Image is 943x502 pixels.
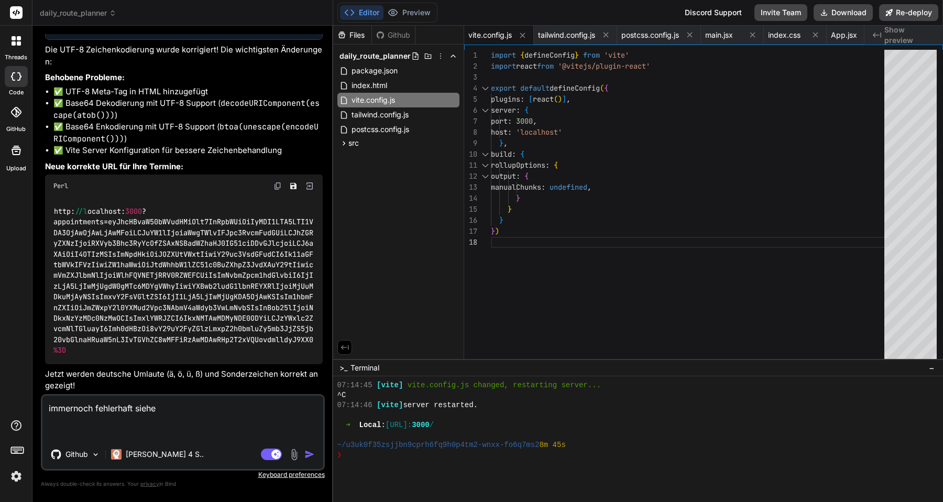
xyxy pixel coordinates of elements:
[575,50,579,60] span: }
[350,79,388,92] span: index.html
[40,8,116,18] span: daily_route_planner
[512,149,516,159] span: :
[464,160,477,171] div: 11
[587,182,591,192] span: ,
[464,83,477,94] div: 4
[814,4,873,21] button: Download
[53,182,68,190] span: Perl
[91,450,100,459] img: Pick Models
[524,50,575,60] span: defineConfig
[464,105,477,116] div: 6
[412,420,430,430] span: 3000
[508,204,512,214] span: }
[520,50,524,60] span: {
[491,171,516,181] span: output
[53,121,323,145] li: ✅ Base64 Enkodierung mit UTF-8 Support ( )
[468,30,512,40] span: vite.config.js
[520,83,550,93] span: default
[140,481,159,487] span: privacy
[491,127,508,137] span: host
[464,149,477,160] div: 10
[516,105,520,115] span: :
[524,105,529,115] span: {
[111,449,122,460] img: Claude 4 Sonnet
[516,127,562,137] span: 'localhost'
[554,160,558,170] span: {
[42,396,323,440] textarea: immernoch fehlerhaft siehe
[381,420,385,430] span: :
[604,50,629,60] span: 'vite'
[350,94,396,106] span: vite.config.js
[478,105,492,116] div: Click to collapse the range.
[346,420,350,430] span: ➜
[350,64,399,77] span: package.json
[927,359,937,376] button: −
[126,449,204,460] p: [PERSON_NAME] 4 S..
[464,215,477,226] div: 16
[508,116,512,126] span: :
[516,116,533,126] span: 3000
[464,116,477,127] div: 7
[491,116,508,126] span: port
[520,149,524,159] span: {
[65,449,88,460] p: Github
[529,94,533,104] span: [
[348,138,359,148] span: src
[464,237,477,248] div: 18
[491,105,516,115] span: server
[516,171,520,181] span: :
[286,179,301,193] button: Save file
[604,83,608,93] span: {
[929,363,935,373] span: −
[337,390,346,400] span: ^C
[491,160,545,170] span: rollupOptions
[53,206,313,356] code: http: ocalhost: ?appointments=eyJhcHBvaW50bWVudHMiOlt7InRpbWUiOiIyMDI1LTA5LTI1VDA3OjAwOjAwLjAwMFo...
[491,61,516,71] span: import
[754,4,807,21] button: Invite Team
[491,226,495,236] span: }
[386,420,412,430] span: [URL]:
[45,72,125,82] strong: Behobene Probleme:
[558,94,562,104] span: )
[508,127,512,137] span: :
[337,400,372,410] span: 07:14:46
[53,145,323,157] li: ✅ Vite Server Konfiguration für bessere Zeichenbehandlung
[304,449,315,460] img: icon
[768,30,801,40] span: index.css
[879,4,938,21] button: Re-deploy
[566,94,571,104] span: ,
[491,83,516,93] span: export
[550,83,600,93] span: defineConfig
[884,25,935,46] span: Show preview
[621,30,679,40] span: postcss.config.js
[53,97,323,121] li: ✅ Base64 Dekodierung mit UTF-8 Support ( )
[464,182,477,193] div: 13
[539,440,565,450] span: 8m 45s
[478,160,492,171] div: Click to collapse the range.
[520,94,524,104] span: :
[339,51,411,61] span: daily_route_planner
[53,122,319,144] code: btoa(unescape(encodeURIComponent()))
[678,4,748,21] div: Discord Support
[464,171,477,182] div: 12
[372,30,415,40] div: Github
[516,193,520,203] span: }
[831,30,857,40] span: App.jsx
[430,420,434,430] span: /
[383,5,435,20] button: Preview
[464,226,477,237] div: 17
[350,123,410,136] span: postcss.config.js
[53,86,323,98] li: ✅ UTF-8 Meta-Tag in HTML hinzugefügt
[533,94,554,104] span: react
[9,88,24,97] label: code
[350,363,379,373] span: Terminal
[524,171,529,181] span: {
[45,44,323,68] p: Die UTF-8 Zeichenkodierung wurde korrigiert! Die wichtigsten Änderungen:
[75,206,87,216] span: //l
[516,61,537,71] span: react
[6,125,26,134] label: GitHub
[478,171,492,182] div: Click to collapse the range.
[403,400,478,410] span: server restarted.
[533,116,537,126] span: ,
[340,5,383,20] button: Editor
